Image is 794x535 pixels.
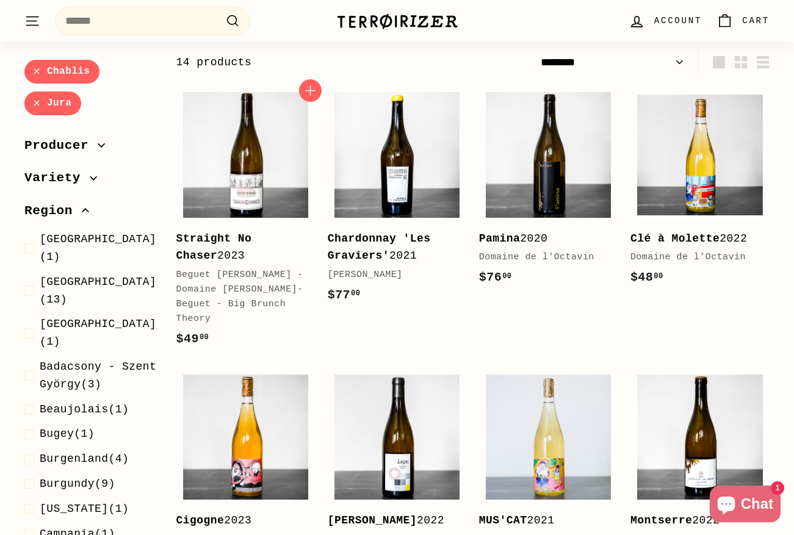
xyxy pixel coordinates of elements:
[40,503,109,515] span: [US_STATE]
[176,332,209,346] span: $49
[40,233,156,245] span: [GEOGRAPHIC_DATA]
[40,403,109,415] span: Beaujolais
[40,478,95,490] span: Burgundy
[328,512,455,530] div: 2022
[479,512,606,530] div: 2021
[24,198,157,231] button: Region
[328,268,455,282] div: [PERSON_NAME]
[176,85,316,361] a: Straight No Chaser2023Beguet [PERSON_NAME] - Domaine [PERSON_NAME]-Beguet - Big Brunch Theory
[176,268,303,326] div: Beguet [PERSON_NAME] - Domaine [PERSON_NAME]-Beguet - Big Brunch Theory
[40,475,115,493] span: (9)
[40,358,157,393] span: (3)
[40,315,157,351] span: (1)
[479,85,618,300] a: Pamina2020Domaine de l'Octavin
[176,514,225,526] b: Cigogne
[24,201,82,221] span: Region
[630,85,770,300] a: Clé à Molette2022Domaine de l'Octavin
[621,3,709,39] a: Account
[40,450,129,468] span: (4)
[176,232,252,262] b: Straight No Chaser
[479,232,521,245] b: Pamina
[24,60,99,84] a: Chablis
[328,232,431,262] b: Chardonnay 'Les Graviers'
[24,92,81,115] a: Jura
[328,514,417,526] b: [PERSON_NAME]
[40,276,156,288] span: [GEOGRAPHIC_DATA]
[479,250,606,265] div: Domaine de l'Octavin
[40,425,95,443] span: (1)
[40,401,129,418] span: (1)
[479,270,512,284] span: $76
[351,289,360,298] sup: 00
[176,54,473,71] div: 14 products
[328,85,467,317] a: Chardonnay 'Les Graviers'2021[PERSON_NAME]
[200,333,209,342] sup: 00
[502,272,511,281] sup: 00
[654,272,663,281] sup: 00
[24,168,90,189] span: Variety
[630,512,757,530] div: 2022
[742,14,770,27] span: Cart
[40,361,156,390] span: Badacsony - Szent György
[40,273,157,309] span: (13)
[40,428,74,440] span: Bugey
[24,165,157,198] button: Variety
[40,318,156,330] span: [GEOGRAPHIC_DATA]
[328,230,455,265] div: 2021
[630,250,757,265] div: Domaine de l'Octavin
[328,288,361,302] span: $77
[630,514,692,526] b: Montserre
[706,486,784,525] inbox-online-store-chat: Shopify online store chat
[24,135,98,156] span: Producer
[24,132,157,165] button: Producer
[40,453,109,465] span: Burgenland
[654,14,702,27] span: Account
[176,230,303,265] div: 2023
[40,500,129,518] span: (1)
[630,270,663,284] span: $48
[630,230,757,248] div: 2022
[176,512,303,530] div: 2023
[479,514,527,526] b: MUS'CAT
[709,3,777,39] a: Cart
[630,232,720,245] b: Clé à Molette
[479,230,606,248] div: 2020
[40,231,157,266] span: (1)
